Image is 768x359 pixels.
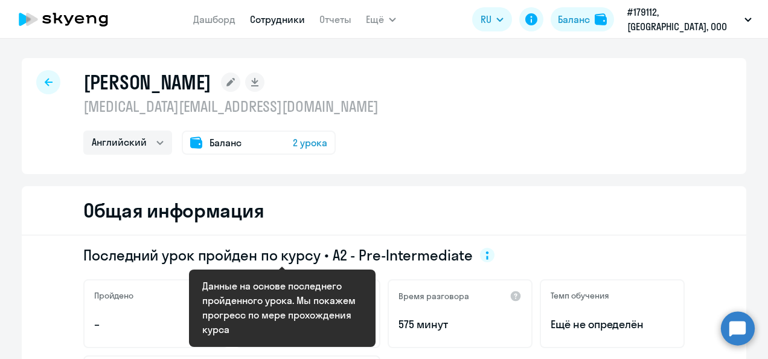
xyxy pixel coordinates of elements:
span: RU [481,12,491,27]
h2: Общая информация [83,198,264,222]
h5: Пройдено [94,290,133,301]
h1: [PERSON_NAME] [83,70,211,94]
span: 2 урока [293,135,327,150]
p: [MEDICAL_DATA][EMAIL_ADDRESS][DOMAIN_NAME] [83,97,379,116]
div: Баланс [558,12,590,27]
p: – [94,317,217,332]
button: RU [472,7,512,31]
a: Дашборд [193,13,235,25]
span: Баланс [210,135,242,150]
h5: Темп обучения [551,290,609,301]
button: Ещё [366,7,396,31]
h5: Время разговора [398,291,469,302]
a: Сотрудники [250,13,305,25]
button: Балансbalance [551,7,614,31]
p: 575 минут [398,317,522,332]
a: Отчеты [319,13,351,25]
span: Ещё [366,12,384,27]
span: Ещё не определён [551,317,674,332]
img: balance [595,13,607,25]
span: Последний урок пройден по курсу • A2 - Pre-Intermediate [83,245,473,265]
div: Данные на основе последнего пройденного урока. Мы покажем прогресс по мере прохождения курса [202,279,362,337]
button: #179112, [GEOGRAPHIC_DATA], ООО [621,5,758,34]
p: #179112, [GEOGRAPHIC_DATA], ООО [627,5,740,34]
